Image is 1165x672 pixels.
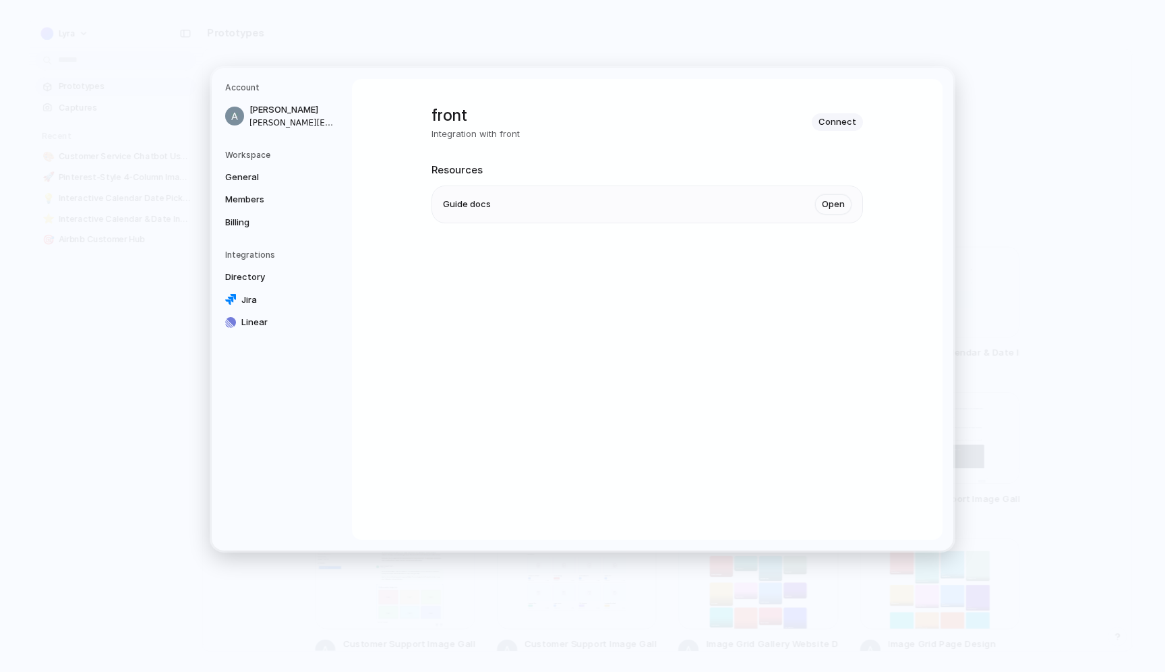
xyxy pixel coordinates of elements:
span: Directory [225,271,311,284]
h5: Account [225,82,338,94]
a: Jira [221,289,338,310]
a: [PERSON_NAME][PERSON_NAME][EMAIL_ADDRESS][DOMAIN_NAME] [221,99,338,133]
a: Linear [221,312,338,333]
span: [PERSON_NAME] [249,103,336,117]
span: Guide docs [443,198,491,211]
a: Billing [221,211,338,233]
span: Linear [241,316,328,329]
span: [PERSON_NAME][EMAIL_ADDRESS][DOMAIN_NAME] [249,116,336,128]
a: Directory [221,267,338,288]
h2: Resources [431,162,863,177]
h5: Integrations [225,249,338,261]
h1: front [431,103,520,128]
button: Connect [812,113,863,130]
span: Jira [241,293,328,306]
p: Integration with front [431,128,520,141]
span: General [225,170,311,184]
a: Members [221,189,338,211]
span: Members [225,193,311,206]
a: General [221,166,338,188]
span: Billing [225,215,311,229]
span: Connect [818,115,856,129]
h5: Workspace [225,148,338,161]
a: Open [815,194,852,215]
